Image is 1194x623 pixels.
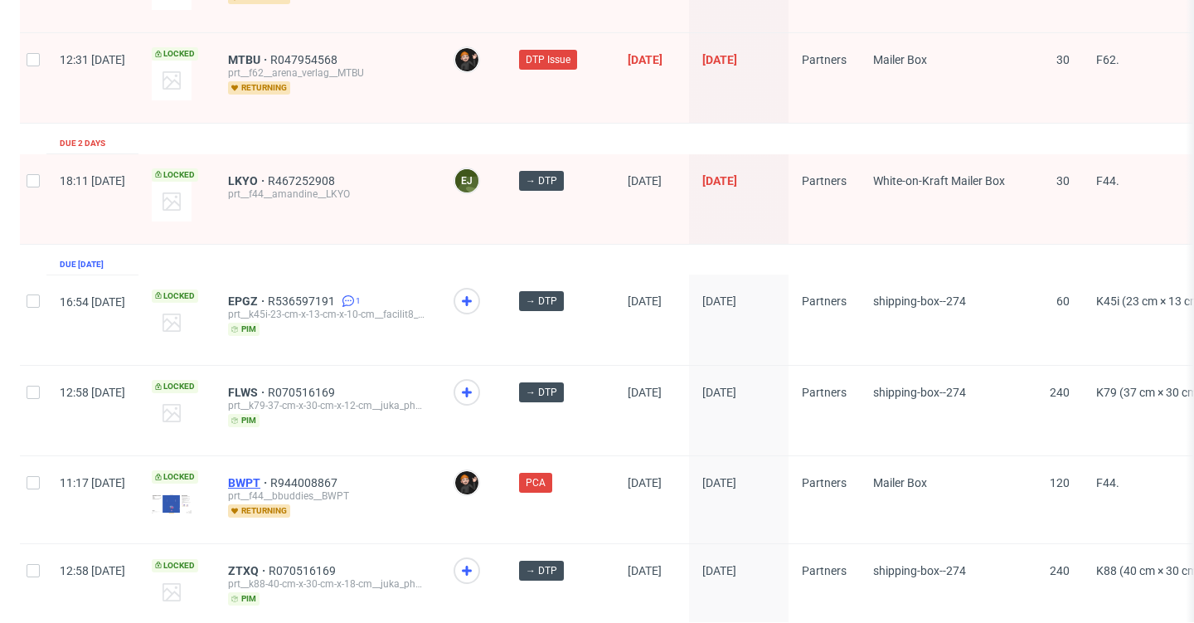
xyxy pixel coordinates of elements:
[152,168,198,182] span: Locked
[228,592,260,606] span: pim
[269,564,339,577] a: R070516169
[270,53,341,66] a: R047954568
[228,577,427,591] div: prt__k88-40-cm-x-30-cm-x-18-cm__juka_pharma_gmbh__ZTXQ
[628,294,662,308] span: [DATE]
[228,489,427,503] div: prt__f44__bbuddies__BWPT
[873,564,966,577] span: shipping-box--274
[270,476,341,489] a: R944008867
[873,53,927,66] span: Mailer Box
[228,386,268,399] a: FLWS
[702,294,736,308] span: [DATE]
[338,294,361,308] a: 1
[702,564,736,577] span: [DATE]
[60,137,105,150] div: Due 2 days
[60,386,125,399] span: 12:58 [DATE]
[228,174,268,187] a: LKYO
[702,476,736,489] span: [DATE]
[228,504,290,518] span: returning
[268,386,338,399] a: R070516169
[228,81,290,95] span: returning
[526,294,557,309] span: → DTP
[526,52,570,67] span: DTP Issue
[228,53,270,66] a: MTBU
[628,53,663,66] span: [DATE]
[628,174,662,187] span: [DATE]
[702,386,736,399] span: [DATE]
[1096,476,1119,489] span: F44.
[60,476,125,489] span: 11:17 [DATE]
[1056,174,1070,187] span: 30
[873,476,927,489] span: Mailer Box
[228,294,268,308] a: EPGZ
[60,174,125,187] span: 18:11 [DATE]
[802,53,847,66] span: Partners
[802,294,847,308] span: Partners
[455,48,478,71] img: Dominik Grosicki
[802,564,847,577] span: Partners
[1096,174,1119,187] span: F44.
[268,294,338,308] a: R536597191
[873,174,1005,187] span: White-on-Kraft Mailer Box
[802,174,847,187] span: Partners
[228,308,427,321] div: prt__k45i-23-cm-x-13-cm-x-10-cm__facilit8_flourish_ltd__EPGZ
[873,386,966,399] span: shipping-box--274
[152,470,198,484] span: Locked
[702,53,737,66] span: [DATE]
[802,386,847,399] span: Partners
[228,476,270,489] a: BWPT
[60,295,125,309] span: 16:54 [DATE]
[228,323,260,336] span: pim
[628,564,662,577] span: [DATE]
[526,563,557,578] span: → DTP
[228,66,427,80] div: prt__f62__arena_verlag__MTBU
[152,380,198,393] span: Locked
[455,471,478,494] img: Dominik Grosicki
[356,294,361,308] span: 1
[526,173,557,188] span: → DTP
[628,476,662,489] span: [DATE]
[526,475,546,490] span: PCA
[60,258,104,271] div: Due [DATE]
[228,187,427,201] div: prt__f44__amandine__LKYO
[152,47,198,61] span: Locked
[526,385,557,400] span: → DTP
[702,174,737,187] span: [DATE]
[60,564,125,577] span: 12:58 [DATE]
[152,290,198,303] span: Locked
[228,414,260,427] span: pim
[1050,386,1070,399] span: 240
[1050,476,1070,489] span: 120
[268,174,338,187] a: R467252908
[152,494,192,513] img: version_two_editor_design.png
[228,564,269,577] a: ZTXQ
[1056,294,1070,308] span: 60
[873,294,966,308] span: shipping-box--274
[1050,564,1070,577] span: 240
[802,476,847,489] span: Partners
[60,53,125,66] span: 12:31 [DATE]
[628,386,662,399] span: [DATE]
[455,169,478,192] figcaption: EJ
[1056,53,1070,66] span: 30
[1096,53,1119,66] span: F62.
[152,559,198,572] span: Locked
[228,399,427,412] div: prt__k79-37-cm-x-30-cm-x-12-cm__juka_pharma_gmbh__FLWS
